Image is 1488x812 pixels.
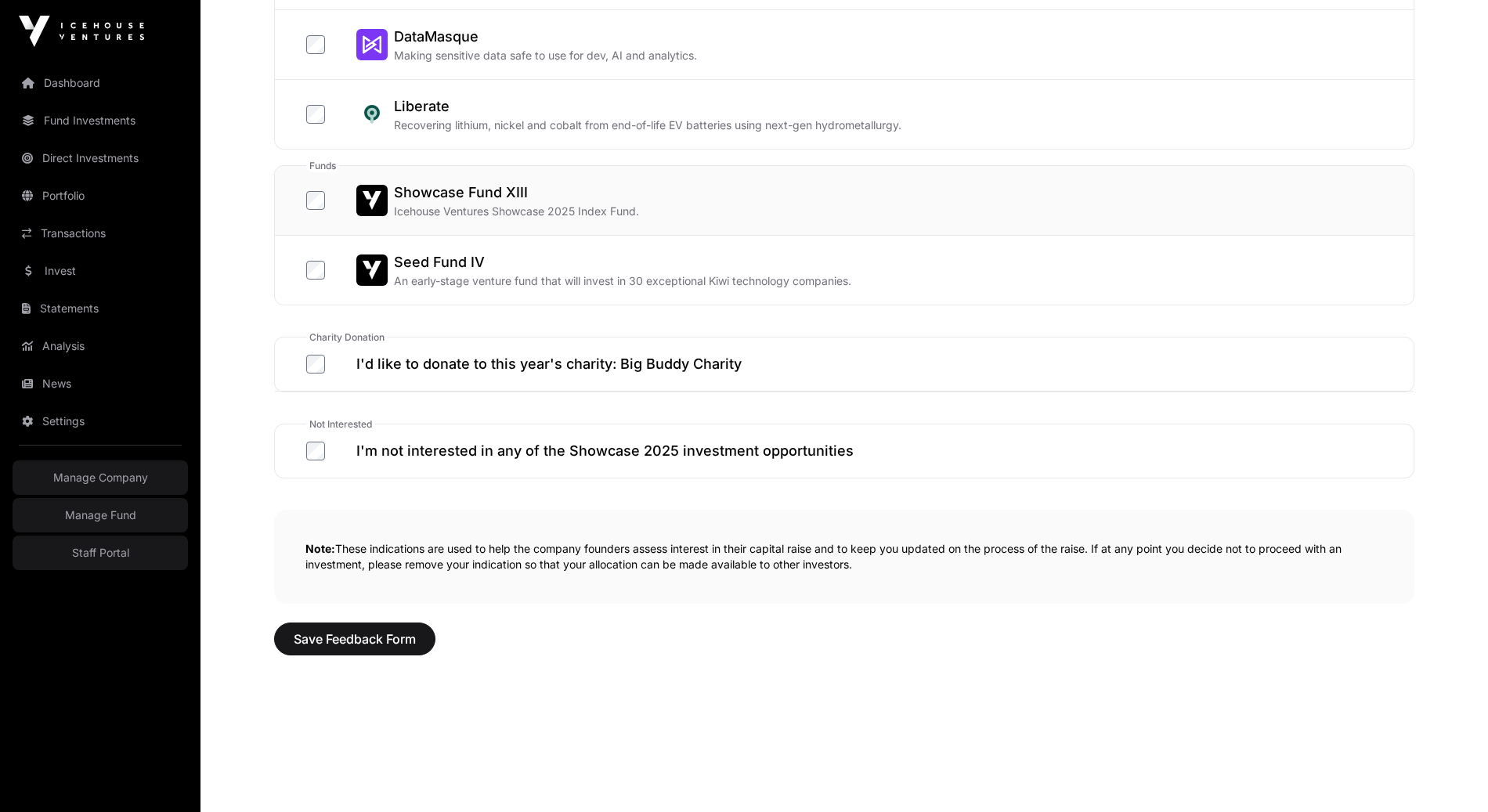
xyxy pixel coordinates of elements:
[13,103,188,138] a: Fund Investments
[356,99,388,130] img: Liberate
[1410,737,1488,812] iframe: Chat Widget
[13,329,188,363] a: Analysis
[306,331,388,344] span: Charity Donation
[394,251,851,273] h2: Seed Fund IV
[306,105,325,124] input: LiberateLiberateRecovering lithium, nickel and cobalt from end-of-life EV batteries using next-ge...
[274,510,1414,604] p: These indications are used to help the company founders assess interest in their capital raise an...
[13,460,188,495] a: Manage Company
[356,254,388,286] img: Seed Fund IV
[306,35,325,54] input: DataMasqueDataMasqueMaking sensitive data safe to use for dev, AI and analytics.
[13,216,188,251] a: Transactions
[13,498,188,532] a: Manage Fund
[13,404,188,438] a: Settings
[306,160,339,172] span: funds
[305,542,335,555] strong: Note:
[394,26,697,48] h2: DataMasque
[13,141,188,175] a: Direct Investments
[394,96,901,117] h2: Liberate
[394,48,697,63] p: Making sensitive data safe to use for dev, AI and analytics.
[13,66,188,100] a: Dashboard
[19,16,144,47] img: Icehouse Ventures Logo
[13,254,188,288] a: Invest
[356,353,742,375] h2: I'd like to donate to this year's charity: Big Buddy Charity
[394,273,851,289] p: An early-stage venture fund that will invest in 30 exceptional Kiwi technology companies.
[13,179,188,213] a: Portfolio
[294,630,416,648] span: Save Feedback Form
[13,291,188,326] a: Statements
[394,204,639,219] p: Icehouse Ventures Showcase 2025 Index Fund.
[394,117,901,133] p: Recovering lithium, nickel and cobalt from end-of-life EV batteries using next-gen hydrometallurgy.
[13,366,188,401] a: News
[356,440,854,462] h2: I'm not interested in any of the Showcase 2025 investment opportunities
[306,355,325,374] input: I'd like to donate to this year's charity: Big Buddy Charity
[13,536,188,570] a: Staff Portal
[306,418,375,431] span: Not Interested
[306,442,325,460] input: I'm not interested in any of the Showcase 2025 investment opportunities
[356,185,388,216] img: Showcase Fund XIII
[306,261,325,280] input: Seed Fund IVSeed Fund IVAn early-stage venture fund that will invest in 30 exceptional Kiwi techn...
[356,29,388,60] img: DataMasque
[306,191,325,210] input: Showcase Fund XIIIShowcase Fund XIIIIcehouse Ventures Showcase 2025 Index Fund.
[394,182,639,204] h2: Showcase Fund XIII
[274,623,435,655] button: Save Feedback Form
